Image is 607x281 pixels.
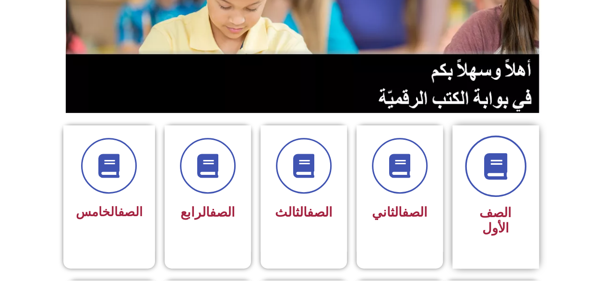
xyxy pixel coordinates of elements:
[275,205,333,220] span: الثالث
[76,205,143,219] span: الخامس
[479,205,512,236] span: الصف الأول
[307,205,333,220] a: الصف
[210,205,235,220] a: الصف
[372,205,428,220] span: الثاني
[118,205,143,219] a: الصف
[180,205,235,220] span: الرابع
[402,205,428,220] a: الصف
